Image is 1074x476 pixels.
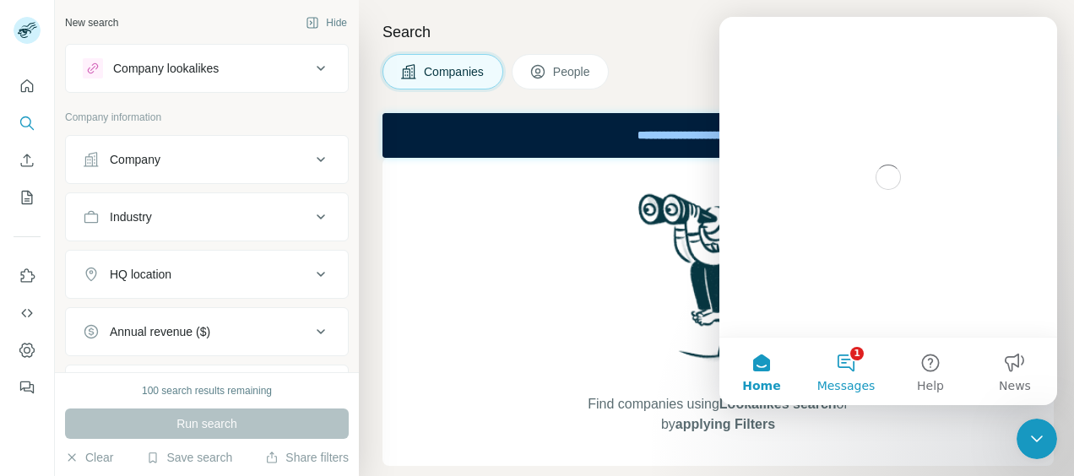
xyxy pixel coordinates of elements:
button: Feedback [14,372,41,403]
span: Companies [424,63,485,80]
span: Find companies using or by [583,394,853,435]
div: Company [110,151,160,168]
div: HQ location [110,266,171,283]
button: Clear [65,449,113,466]
img: Surfe Illustration - Woman searching with binoculars [631,189,806,377]
button: Save search [146,449,232,466]
button: Enrich CSV [14,145,41,176]
button: Dashboard [14,335,41,365]
iframe: Intercom live chat [1017,419,1057,459]
span: applying Filters [675,417,775,431]
button: Share filters [265,449,349,466]
div: New search [65,15,118,30]
img: Surfe Illustration - Stars [719,225,871,377]
span: Lookalikes search [719,397,837,411]
button: Hide [294,10,359,35]
button: Company lookalikes [66,48,348,89]
iframe: Intercom live chat [719,17,1057,405]
button: Quick start [14,71,41,101]
button: My lists [14,182,41,213]
div: Annual revenue ($) [110,323,210,340]
button: Company [66,139,348,180]
div: Industry [110,208,152,225]
span: People [553,63,592,80]
button: HQ location [66,254,348,295]
iframe: Banner [382,113,1054,158]
button: Annual revenue ($) [66,311,348,352]
div: 100 search results remaining [142,383,272,398]
div: Company lookalikes [113,60,219,77]
button: Employees (size) [66,369,348,409]
h4: Search [382,20,1054,44]
button: Use Surfe on LinkedIn [14,261,41,291]
button: Industry [66,197,348,237]
button: Search [14,108,41,138]
p: Company information [65,110,349,125]
button: Use Surfe API [14,298,41,328]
